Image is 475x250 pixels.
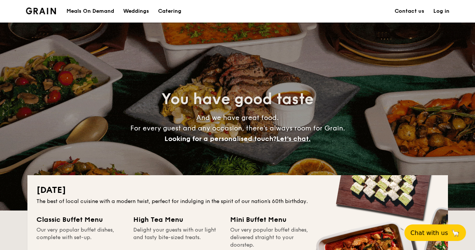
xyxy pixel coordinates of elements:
[133,214,221,225] div: High Tea Menu
[133,226,221,249] div: Delight your guests with our light and tasty bite-sized treats.
[404,224,466,241] button: Chat with us🦙
[164,135,276,143] span: Looking for a personalised touch?
[451,229,460,237] span: 🦙
[26,8,56,14] img: Grain
[36,226,124,249] div: Our very popular buffet dishes, complete with set-up.
[410,229,448,236] span: Chat with us
[130,114,345,143] span: And we have great food. For every guest and any occasion, there’s always room for Grain.
[276,135,311,143] span: Let's chat.
[36,214,124,225] div: Classic Buffet Menu
[36,198,439,205] div: The best of local cuisine with a modern twist, perfect for indulging in the spirit of our nation’...
[161,90,314,108] span: You have good taste
[26,8,56,14] a: Logotype
[230,214,318,225] div: Mini Buffet Menu
[230,226,318,249] div: Our very popular buffet dishes, delivered straight to your doorstep.
[36,184,439,196] h2: [DATE]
